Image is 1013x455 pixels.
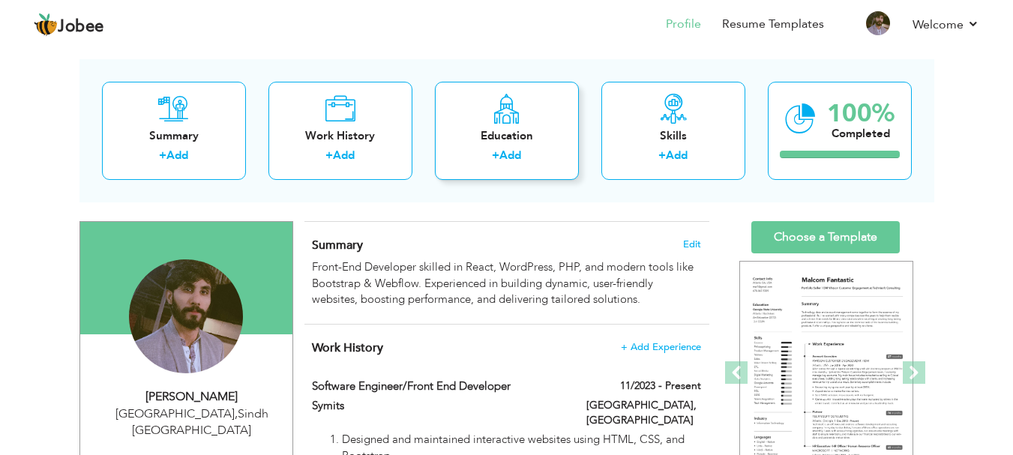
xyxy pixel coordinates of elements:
[827,101,895,126] div: 100%
[166,148,188,163] a: Add
[492,148,499,163] label: +
[333,148,355,163] a: Add
[91,406,292,440] div: [GEOGRAPHIC_DATA] Sindh [GEOGRAPHIC_DATA]
[114,128,234,144] div: Summary
[58,19,104,35] span: Jobee
[312,340,700,355] h4: This helps to show the companies you have worked for.
[751,221,900,253] a: Choose a Template
[913,16,979,34] a: Welcome
[621,342,701,352] span: + Add Experience
[129,259,243,373] img: Nihal Zameer
[312,237,363,253] span: Summary
[312,398,564,414] label: Symits
[312,238,700,253] h4: Adding a summary is a quick and easy way to highlight your experience and interests.
[34,13,58,37] img: jobee.io
[620,379,701,394] label: 11/2023 - Present
[312,379,564,394] label: Software Engineer/Front end developer
[613,128,733,144] div: Skills
[666,148,688,163] a: Add
[586,398,701,428] label: [GEOGRAPHIC_DATA], [GEOGRAPHIC_DATA]
[499,148,521,163] a: Add
[722,16,824,33] a: Resume Templates
[235,406,238,422] span: ,
[312,259,700,307] div: Front-End Developer skilled in React, WordPress, PHP, and modern tools like Bootstrap & Webflow. ...
[827,126,895,142] div: Completed
[658,148,666,163] label: +
[91,388,292,406] div: [PERSON_NAME]
[683,239,701,250] span: Edit
[866,11,890,35] img: Profile Img
[447,128,567,144] div: Education
[159,148,166,163] label: +
[666,16,701,33] a: Profile
[325,148,333,163] label: +
[34,13,104,37] a: Jobee
[312,340,383,356] span: Work History
[280,128,400,144] div: Work History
